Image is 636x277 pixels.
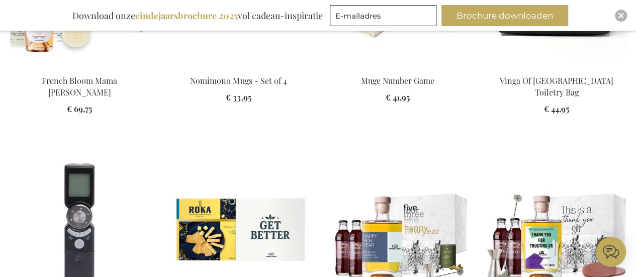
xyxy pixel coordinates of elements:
a: Muge Number Game [326,62,469,72]
a: Nomimono Mugs - Set of 4 [190,75,287,86]
iframe: belco-activator-frame [596,237,626,267]
img: Close [618,13,624,19]
button: Brochure downloaden [441,5,568,26]
a: Vinga Of [GEOGRAPHIC_DATA] Toiletry Bag [500,75,613,98]
span: € 44,95 [544,104,569,114]
span: € 33,95 [226,92,251,103]
span: € 41,95 [386,92,410,103]
a: Spoiling Mom Gift [8,62,151,72]
div: Download onze vol cadeau-inspiratie [68,5,327,26]
div: Close [615,10,627,22]
b: eindejaarsbrochure 2025 [135,10,238,22]
form: marketing offers and promotions [330,5,439,29]
a: Vinga Of Sweden Toiletry Bag [485,62,628,72]
a: French Bloom Mama [PERSON_NAME] [42,75,117,98]
a: Muge Number Game [361,75,434,86]
span: € 69,75 [67,104,92,114]
input: E-mailadres [330,5,436,26]
a: Nomimono Mugs - Set of 4 [167,62,310,72]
